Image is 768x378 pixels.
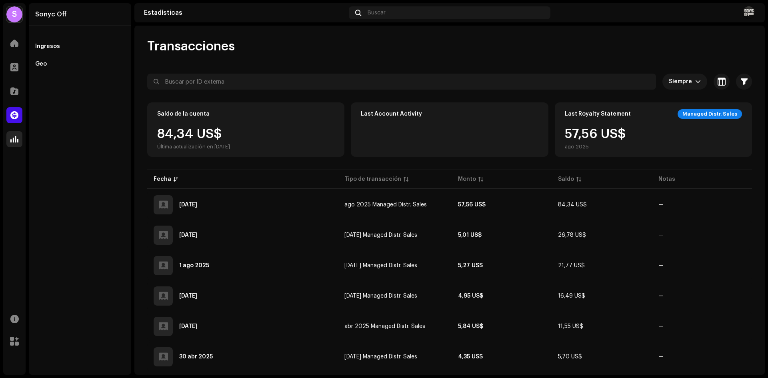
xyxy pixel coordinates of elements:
[458,324,483,329] strong: 5,84 US$
[678,109,742,119] div: Managed Distr. Sales
[558,175,574,183] div: Saldo
[742,6,755,19] img: ac2d6ba7-6e03-4d56-b356-7b6d8d7d168b
[344,293,417,299] span: may 2025 Managed Distr. Sales
[35,61,47,67] div: Geo
[154,175,171,183] div: Fecha
[558,232,586,238] span: 26,78 US$
[658,324,664,329] re-a-table-badge: —
[458,202,486,208] strong: 57,56 US$
[558,263,585,268] span: 21,77 US$
[558,202,587,208] span: 84,34 US$
[558,293,585,299] span: 16,49 US$
[179,293,197,299] div: 3 jul 2025
[658,232,664,238] re-a-table-badge: —
[157,144,230,150] div: Última actualización en [DATE]
[458,293,483,299] strong: 4,95 US$
[458,175,476,183] div: Monto
[361,111,422,117] div: Last Account Activity
[179,354,213,360] div: 30 abr 2025
[32,38,128,54] re-m-nav-item: Ingresos
[669,74,695,90] span: Siempre
[35,43,60,50] div: Ingresos
[658,263,664,268] re-a-table-badge: —
[344,232,417,238] span: jul 2025 Managed Distr. Sales
[658,293,664,299] re-a-table-badge: —
[695,74,701,90] div: dropdown trigger
[144,10,346,16] div: Estadísticas
[32,56,128,72] re-m-nav-item: Geo
[344,324,425,329] span: abr 2025 Managed Distr. Sales
[458,263,483,268] strong: 5,27 US$
[558,354,582,360] span: 5,70 US$
[344,202,427,208] span: ago 2025 Managed Distr. Sales
[361,144,366,150] div: —
[565,144,626,150] div: ago 2025
[147,74,656,90] input: Buscar por ID externa
[157,111,210,117] div: Saldo de la cuenta
[658,202,664,208] re-a-table-badge: —
[179,324,197,329] div: 1 jun 2025
[658,354,664,360] re-a-table-badge: —
[344,354,417,360] span: mar 2025 Managed Distr. Sales
[179,263,209,268] div: 1 ago 2025
[344,263,417,268] span: jun 2025 Managed Distr. Sales
[147,38,235,54] span: Transacciones
[179,202,197,208] div: 2 oct 2025
[565,111,631,117] div: Last Royalty Statement
[558,324,583,329] span: 11,55 US$
[458,354,483,360] strong: 4,35 US$
[6,6,22,22] div: S
[368,10,386,16] span: Buscar
[344,175,401,183] div: Tipo de transacción
[458,232,482,238] strong: 5,01 US$
[179,232,197,238] div: 2 sept 2025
